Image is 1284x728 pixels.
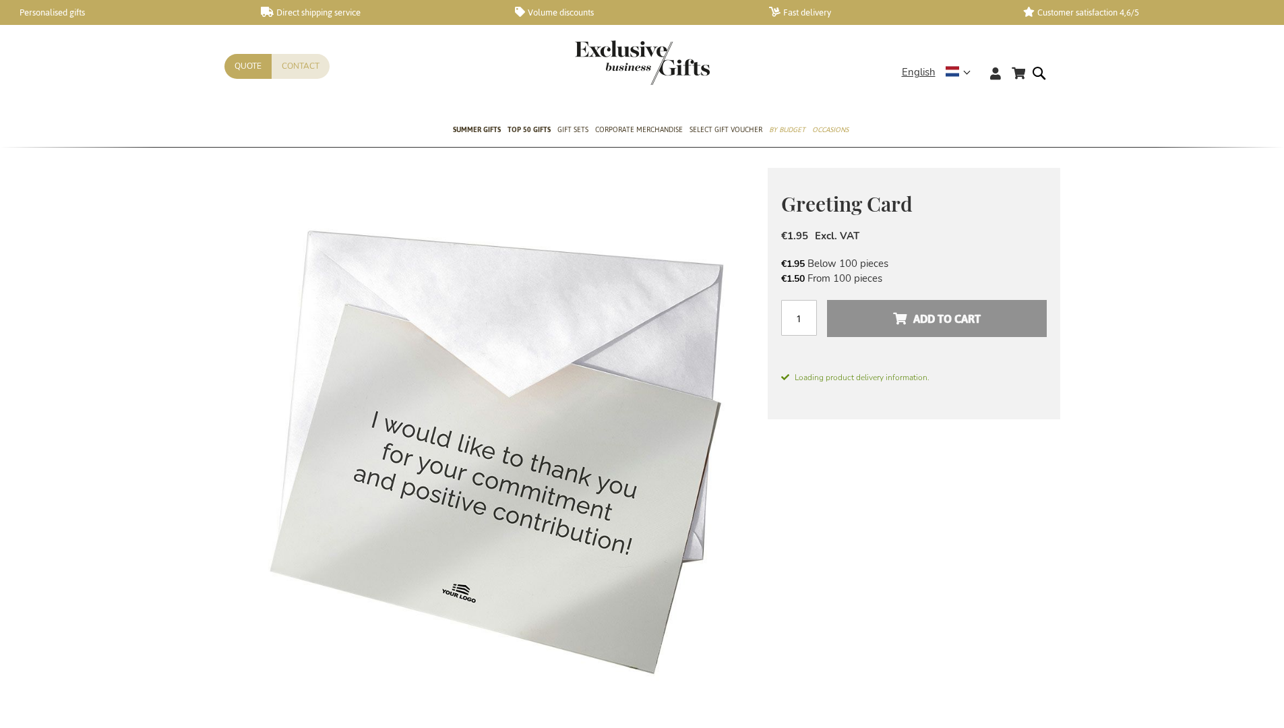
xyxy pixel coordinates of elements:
a: Select Gift Voucher [690,114,762,148]
a: TOP 50 Gifts [508,114,551,148]
span: TOP 50 Gifts [508,123,551,137]
a: Corporate Merchandise [595,114,683,148]
li: From 100 pieces [781,271,1047,286]
span: Excl. VAT [815,229,859,243]
li: Below 100 pieces [781,256,1047,271]
img: Exclusive Business gifts logo [575,40,710,85]
span: Greeting Card [781,190,913,217]
a: Customer satisfaction 4,6/5 [1023,7,1256,18]
span: Loading product delivery information. [781,371,1047,384]
a: Gift Sets [557,114,588,148]
span: €1.95 [781,229,808,243]
span: Corporate Merchandise [595,123,683,137]
span: Summer Gifts [453,123,501,137]
span: €1.50 [781,272,805,285]
a: By Budget [769,114,805,148]
span: Select Gift Voucher [690,123,762,137]
span: By Budget [769,123,805,137]
span: Gift Sets [557,123,588,137]
img: Greeting Card [224,168,768,711]
a: Direct shipping service [261,7,493,18]
a: Quote [224,54,272,79]
span: Occasions [812,123,849,137]
a: store logo [575,40,642,85]
a: Summer Gifts [453,114,501,148]
a: Occasions [812,114,849,148]
span: €1.95 [781,257,805,270]
a: Volume discounts [515,7,747,18]
input: Qty [781,300,817,336]
a: Fast delivery [769,7,1002,18]
span: English [902,65,936,80]
a: Personalised gifts [7,7,239,18]
a: Contact [272,54,330,79]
